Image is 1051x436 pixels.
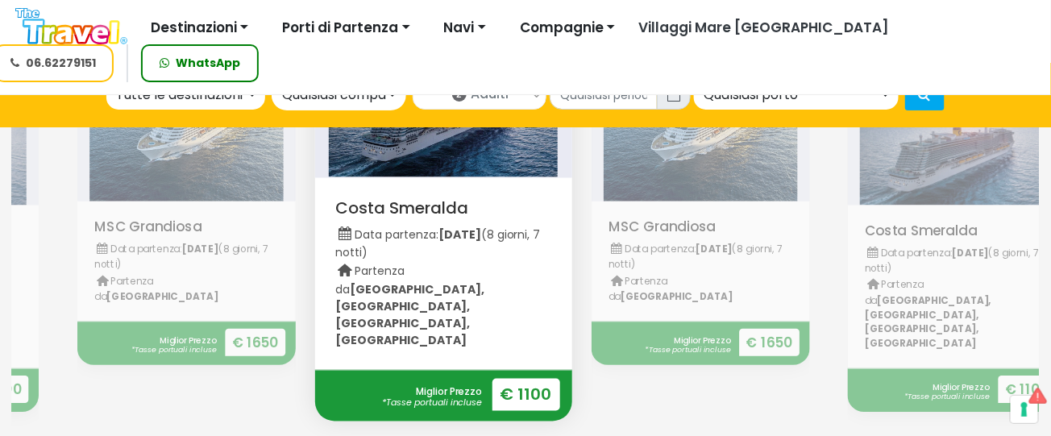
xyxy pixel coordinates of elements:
b: [GEOGRAPHIC_DATA] [106,289,218,303]
a: Miglior Prezzo*Tasse portuali incluse € 1650 [591,321,809,349]
span: Miglior Prezzo [645,336,730,353]
strong: € 1650 [225,329,285,356]
strong: € 1100 [492,378,560,410]
p: Data partenza: (8 giorni, 7 notti) Partenza da [94,240,278,304]
a: WhatsApp [141,44,259,82]
button: Navi [434,12,496,44]
b: [DATE] [953,246,989,260]
b: [GEOGRAPHIC_DATA], [GEOGRAPHIC_DATA], [GEOGRAPHIC_DATA], [GEOGRAPHIC_DATA] [335,281,484,348]
strong: € 1650 [739,329,800,356]
a: Miglior Prezzo*Tasse portuali incluse € 1100 [315,369,572,402]
em: *Tasse portuali incluse [904,392,990,400]
span: Villaggi Mare [GEOGRAPHIC_DATA] [638,18,889,37]
p: Data partenza: (8 giorni, 7 notti) Partenza da [609,240,792,304]
p: Data partenza: (8 giorni, 7 notti) Partenza da [865,244,1049,351]
a: Villaggi Mare [GEOGRAPHIC_DATA] [625,18,889,39]
span: Miglior Prezzo [382,387,483,407]
b: [DATE] [182,243,218,256]
em: *Tasse portuali incluse [645,345,730,353]
span: Miglior Prezzo [131,336,217,353]
b: [DATE] [438,226,481,242]
a: Costa Smeralda [335,196,468,218]
a: MSC Grandiosa [609,217,716,236]
a: MSC Grandiosa [94,217,201,236]
img: 71598e17940d11ed88f20608f5526cb6.jpg [591,56,809,201]
button: Compagnie [509,12,625,44]
b: [GEOGRAPHIC_DATA] [621,289,733,303]
button: Porti di Partenza [272,12,420,44]
a: Costa Smeralda [865,221,978,240]
span: WhatsApp [176,55,240,72]
b: [DATE] [696,243,732,256]
em: *Tasse portuali incluse [382,397,483,407]
span: Miglior Prezzo [904,383,990,400]
em: *Tasse portuali incluse [131,345,217,353]
a: Miglior Prezzo*Tasse portuali incluse € 1650 [77,321,296,349]
p: Data partenza: (8 giorni, 7 notti) Partenza da [335,223,552,349]
b: [GEOGRAPHIC_DATA], [GEOGRAPHIC_DATA], [GEOGRAPHIC_DATA], [GEOGRAPHIC_DATA] [865,293,991,351]
img: 71598e17940d11ed88f20608f5526cb6.jpg [77,56,296,201]
button: Destinazioni [140,12,259,44]
span: 06.62279151 [26,55,96,72]
img: Logo The Travel [15,8,127,44]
